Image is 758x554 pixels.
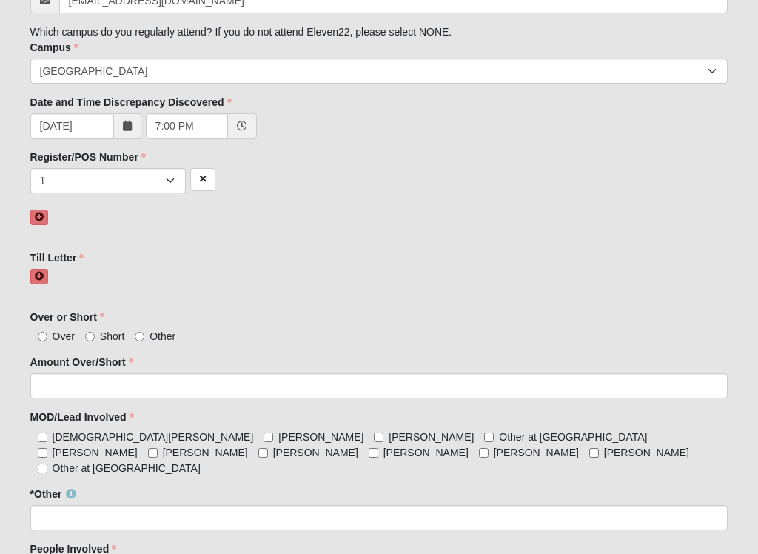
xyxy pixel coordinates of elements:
input: Other [135,332,144,341]
input: [PERSON_NAME] [479,448,489,458]
span: [PERSON_NAME] [383,447,469,458]
label: Over or Short [30,310,104,324]
span: Other at [GEOGRAPHIC_DATA] [53,462,201,474]
label: Till Letter [30,250,84,265]
span: Over [53,330,75,342]
input: [PERSON_NAME] [264,433,273,442]
input: Short [85,332,95,341]
label: Campus [30,40,78,55]
label: Amount Over/Short [30,355,133,370]
input: [DEMOGRAPHIC_DATA][PERSON_NAME] [38,433,47,442]
span: [PERSON_NAME] [163,447,248,458]
span: [PERSON_NAME] [604,447,689,458]
input: Other at [GEOGRAPHIC_DATA] [38,464,47,473]
span: [PERSON_NAME] [389,431,474,443]
label: *Other [30,487,77,501]
span: Other [150,330,175,342]
input: [PERSON_NAME] [258,448,268,458]
span: Other at [GEOGRAPHIC_DATA] [499,431,647,443]
input: [PERSON_NAME] [374,433,383,442]
span: [PERSON_NAME] [53,447,138,458]
input: [PERSON_NAME] [589,448,599,458]
input: [PERSON_NAME] [369,448,378,458]
span: [PERSON_NAME] [273,447,358,458]
input: [PERSON_NAME] [148,448,158,458]
input: [PERSON_NAME] [38,448,47,458]
label: MOD/Lead Involved [30,410,134,424]
label: Register/POS Number [30,150,146,164]
label: Date and Time Discrepancy Discovered [30,95,232,110]
span: [DEMOGRAPHIC_DATA][PERSON_NAME] [53,431,254,443]
span: Short [100,330,124,342]
input: Over [38,332,47,341]
input: Other at [GEOGRAPHIC_DATA] [484,433,494,442]
span: [PERSON_NAME] [278,431,363,443]
span: [PERSON_NAME] [494,447,579,458]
